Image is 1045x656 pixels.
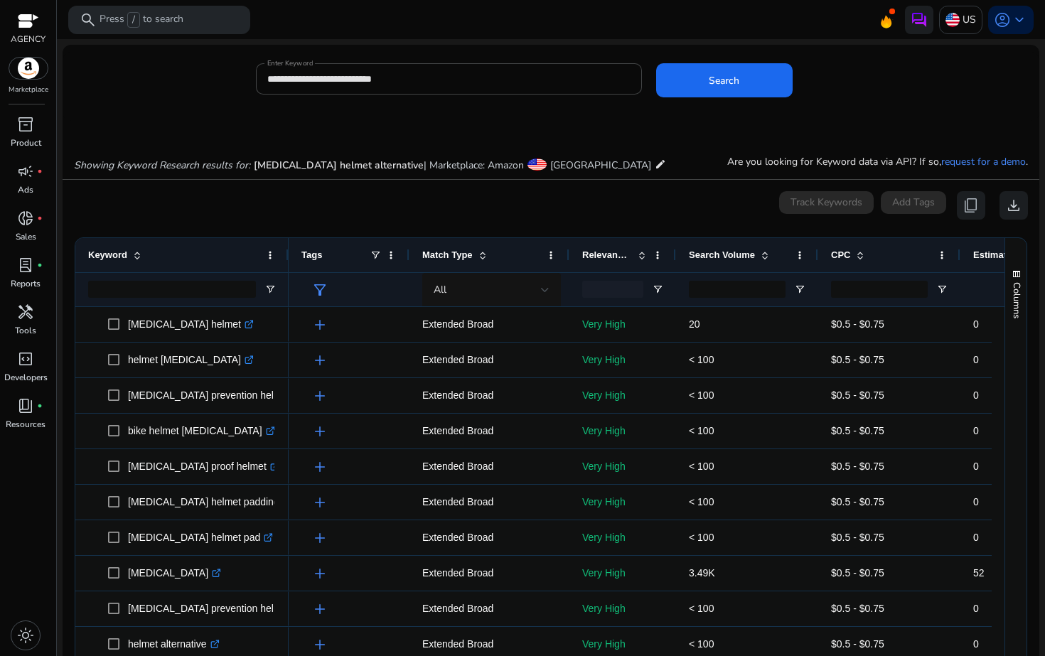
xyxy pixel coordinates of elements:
[689,567,715,579] span: 3.49K
[128,416,275,446] p: bike helmet [MEDICAL_DATA]
[422,416,557,446] p: Extended Broad
[311,601,328,618] span: add
[994,11,1011,28] span: account_circle
[80,11,97,28] span: search
[689,249,755,260] span: Search Volume
[689,496,714,507] span: < 100
[37,262,43,268] span: fiber_manual_record
[422,249,473,260] span: Match Type
[422,594,557,623] p: Extended Broad
[17,116,34,133] span: inventory_2
[831,567,884,579] span: $0.5 - $0.75
[17,627,34,644] span: light_mode
[831,638,884,650] span: $0.5 - $0.75
[582,559,663,588] p: Very High
[17,163,34,180] span: campaign
[831,281,928,298] input: CPC Filter Input
[582,594,663,623] p: Very High
[434,283,446,296] span: All
[128,523,273,552] p: [MEDICAL_DATA] helmet pad
[831,249,850,260] span: CPC
[655,156,666,173] mat-icon: edit
[11,33,45,45] p: AGENCY
[831,532,884,543] span: $0.5 - $0.75
[128,381,303,410] p: [MEDICAL_DATA] prevention helmet
[1005,197,1022,214] span: download
[973,567,985,579] span: 52
[973,461,979,472] span: 0
[582,310,663,339] p: Very High
[582,416,663,446] p: Very High
[831,461,884,472] span: $0.5 - $0.75
[424,158,524,172] span: | Marketplace: Amazon
[582,381,663,410] p: Very High
[963,7,976,32] p: US
[301,249,322,260] span: Tags
[582,249,632,260] span: Relevance Score
[941,155,1026,168] a: request for a demo
[264,284,276,295] button: Open Filter Menu
[582,523,663,552] p: Very High
[422,345,557,375] p: Extended Broad
[37,215,43,221] span: fiber_manual_record
[11,277,41,290] p: Reports
[831,389,884,401] span: $0.5 - $0.75
[709,73,739,88] span: Search
[652,284,663,295] button: Open Filter Menu
[17,210,34,227] span: donut_small
[689,638,714,650] span: < 100
[128,594,325,623] p: [MEDICAL_DATA] prevention helmet liner
[311,565,328,582] span: add
[17,397,34,414] span: book_4
[689,425,714,436] span: < 100
[128,488,292,517] p: [MEDICAL_DATA] helmet padding
[422,488,557,517] p: Extended Broad
[656,63,793,97] button: Search
[6,418,45,431] p: Resources
[973,638,979,650] span: 0
[973,532,979,543] span: 0
[4,371,48,384] p: Developers
[831,603,884,614] span: $0.5 - $0.75
[831,425,884,436] span: $0.5 - $0.75
[311,423,328,440] span: add
[17,350,34,367] span: code_blocks
[311,494,328,511] span: add
[689,532,714,543] span: < 100
[936,284,948,295] button: Open Filter Menu
[422,523,557,552] p: Extended Broad
[254,158,424,172] span: [MEDICAL_DATA] helmet alternative
[9,85,48,95] p: Marketplace
[689,461,714,472] span: < 100
[311,529,328,547] span: add
[973,389,979,401] span: 0
[422,452,557,481] p: Extended Broad
[128,452,279,481] p: [MEDICAL_DATA] proof helmet
[831,354,884,365] span: $0.5 - $0.75
[582,452,663,481] p: Very High
[311,352,328,369] span: add
[689,354,714,365] span: < 100
[689,281,786,298] input: Search Volume Filter Input
[11,136,41,149] p: Product
[794,284,805,295] button: Open Filter Menu
[128,559,221,588] p: [MEDICAL_DATA]
[1011,11,1028,28] span: keyboard_arrow_down
[17,303,34,321] span: handyman
[422,559,557,588] p: Extended Broad
[311,316,328,333] span: add
[9,58,48,79] img: amazon.svg
[16,230,36,243] p: Sales
[37,403,43,409] span: fiber_manual_record
[15,324,36,337] p: Tools
[582,488,663,517] p: Very High
[422,381,557,410] p: Extended Broad
[422,310,557,339] p: Extended Broad
[128,310,254,339] p: [MEDICAL_DATA] helmet
[973,603,979,614] span: 0
[88,249,127,260] span: Keyword
[311,281,328,299] span: filter_alt
[311,458,328,475] span: add
[127,12,140,28] span: /
[267,58,313,68] mat-label: Enter Keyword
